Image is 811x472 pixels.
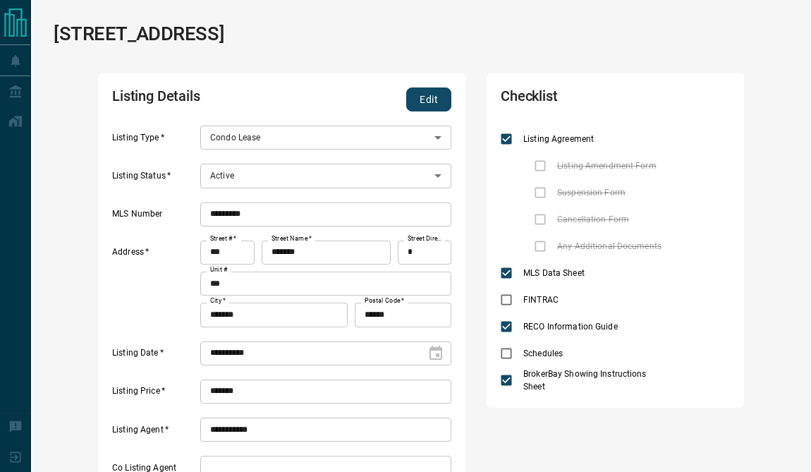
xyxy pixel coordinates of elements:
h1: [STREET_ADDRESS] [54,23,224,45]
div: Active [200,164,451,188]
label: Postal Code [365,296,404,305]
h2: Checklist [501,87,638,111]
span: Schedules [520,347,566,360]
label: MLS Number [112,208,197,226]
button: Edit [406,87,451,111]
span: Cancellation Form [554,213,633,226]
label: Listing Status [112,170,197,188]
label: Unit # [210,265,228,274]
h2: Listing Details [112,87,316,111]
span: Any Additional Documents [554,240,665,253]
span: Listing Agreement [520,133,597,145]
span: RECO Information Guide [520,320,621,333]
label: Listing Price [112,385,197,404]
label: Address [112,246,197,327]
label: Listing Agent [112,424,197,442]
span: BrokerBay Showing Instructions Sheet [520,368,671,393]
span: FINTRAC [520,294,562,306]
span: Suspension Form [554,186,629,199]
label: City [210,296,226,305]
div: Condo Lease [200,126,451,150]
label: Street Direction [408,234,444,243]
span: MLS Data Sheet [520,267,588,279]
label: Street # [210,234,236,243]
label: Street Name [272,234,312,243]
label: Listing Type [112,132,197,150]
span: Listing Amendment Form [554,159,659,172]
label: Listing Date [112,347,197,365]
